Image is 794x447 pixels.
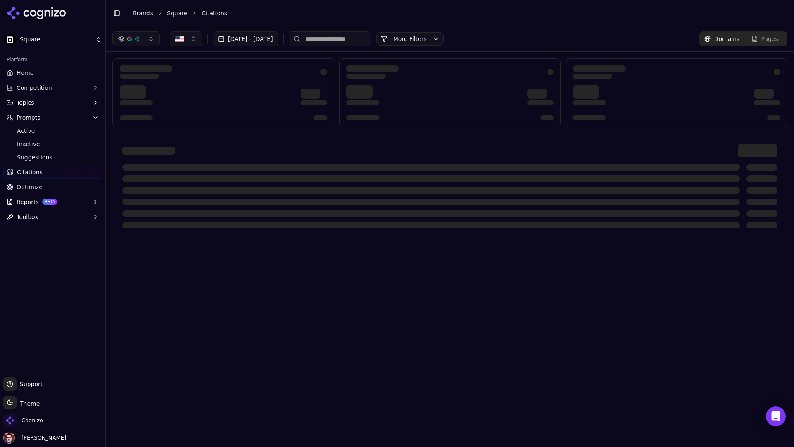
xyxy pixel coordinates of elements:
button: Competition [3,81,102,94]
span: Optimize [17,183,43,191]
button: More Filters [376,32,444,46]
a: Square [167,9,187,17]
img: Square [3,33,17,46]
button: Prompts [3,111,102,124]
span: Theme [17,400,40,407]
button: [DATE] - [DATE] [213,31,278,46]
span: Home [17,69,33,77]
img: United States [175,35,184,43]
span: Square [20,36,92,43]
span: Suggestions [17,153,89,161]
span: Topics [17,99,34,107]
button: Open user button [3,432,66,444]
a: Optimize [3,180,102,194]
button: ReportsBETA [3,195,102,209]
span: Active [17,127,89,135]
nav: breadcrumb [133,9,771,17]
a: Inactive [14,138,92,150]
button: Open organization switcher [3,414,43,427]
span: Support [17,380,43,388]
span: Citations [201,9,227,17]
span: Competition [17,84,52,92]
span: [PERSON_NAME] [18,434,66,442]
a: Suggestions [14,151,92,163]
span: Prompts [17,113,41,122]
button: Topics [3,96,102,109]
button: Toolbox [3,210,102,223]
span: Cognizo [22,417,43,424]
img: Cognizo [3,414,17,427]
img: Deniz Ozcan [3,432,15,444]
span: Inactive [17,140,89,148]
span: Domains [714,35,740,43]
a: Home [3,66,102,79]
span: Reports [17,198,39,206]
span: Toolbox [17,213,38,221]
div: Platform [3,53,102,66]
a: Brands [133,10,153,17]
span: BETA [42,199,57,205]
span: Pages [761,35,778,43]
a: Citations [3,166,102,179]
a: Active [14,125,92,137]
span: Citations [17,168,43,176]
div: Open Intercom Messenger [766,406,786,426]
